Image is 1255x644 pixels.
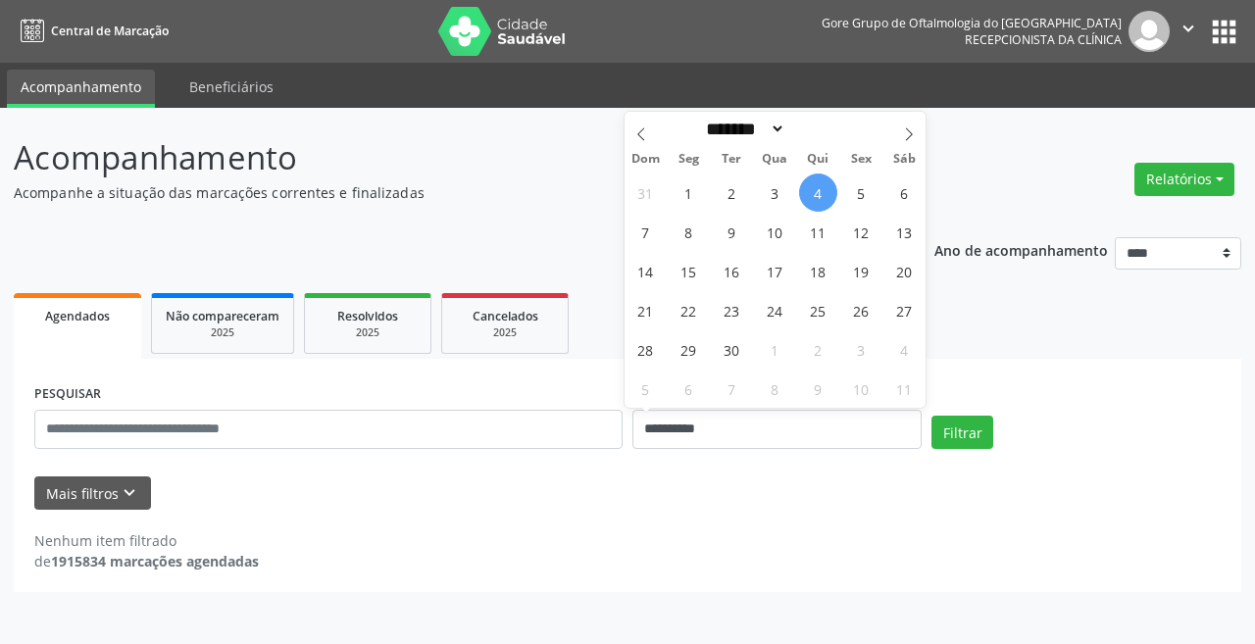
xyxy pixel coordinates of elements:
span: Setembro 20, 2025 [885,252,924,290]
span: Setembro 2, 2025 [713,173,751,212]
span: Setembro 11, 2025 [799,213,837,251]
span: Setembro 7, 2025 [627,213,665,251]
span: Outubro 9, 2025 [799,370,837,408]
p: Acompanhe a situação das marcações correntes e finalizadas [14,182,873,203]
span: Sáb [882,153,926,166]
input: Year [785,119,850,139]
span: Setembro 6, 2025 [885,173,924,212]
span: Setembro 29, 2025 [670,330,708,369]
p: Acompanhamento [14,133,873,182]
span: Outubro 7, 2025 [713,370,751,408]
span: Outubro 1, 2025 [756,330,794,369]
span: Resolvidos [337,308,398,324]
span: Seg [667,153,710,166]
span: Setembro 26, 2025 [842,291,880,329]
span: Setembro 27, 2025 [885,291,924,329]
span: Setembro 23, 2025 [713,291,751,329]
div: 2025 [166,325,279,340]
span: Setembro 30, 2025 [713,330,751,369]
span: Central de Marcação [51,23,169,39]
span: Setembro 4, 2025 [799,173,837,212]
span: Outubro 10, 2025 [842,370,880,408]
p: Ano de acompanhamento [934,237,1108,262]
button: Mais filtroskeyboard_arrow_down [34,476,151,511]
a: Acompanhamento [7,70,155,108]
div: 2025 [456,325,554,340]
span: Setembro 24, 2025 [756,291,794,329]
span: Dom [625,153,668,166]
button: Filtrar [931,416,993,449]
span: Setembro 13, 2025 [885,213,924,251]
img: img [1129,11,1170,52]
label: PESQUISAR [34,379,101,410]
span: Outubro 5, 2025 [627,370,665,408]
div: 2025 [319,325,417,340]
span: Outubro 6, 2025 [670,370,708,408]
span: Setembro 25, 2025 [799,291,837,329]
span: Agendados [45,308,110,324]
span: Outubro 11, 2025 [885,370,924,408]
span: Outubro 8, 2025 [756,370,794,408]
span: Agosto 31, 2025 [627,173,665,212]
span: Outubro 4, 2025 [885,330,924,369]
span: Setembro 12, 2025 [842,213,880,251]
div: Gore Grupo de Oftalmologia do [GEOGRAPHIC_DATA] [822,15,1122,31]
button: Relatórios [1134,163,1234,196]
button: apps [1207,15,1241,49]
button:  [1170,11,1207,52]
span: Setembro 14, 2025 [627,252,665,290]
i: keyboard_arrow_down [119,482,140,504]
span: Cancelados [473,308,538,324]
div: de [34,551,259,571]
span: Setembro 19, 2025 [842,252,880,290]
span: Não compareceram [166,308,279,324]
i:  [1178,18,1199,39]
span: Setembro 18, 2025 [799,252,837,290]
span: Setembro 9, 2025 [713,213,751,251]
span: Setembro 28, 2025 [627,330,665,369]
span: Ter [710,153,753,166]
span: Setembro 1, 2025 [670,173,708,212]
span: Setembro 17, 2025 [756,252,794,290]
strong: 1915834 marcações agendadas [51,552,259,570]
span: Setembro 21, 2025 [627,291,665,329]
span: Setembro 16, 2025 [713,252,751,290]
div: Nenhum item filtrado [34,530,259,551]
span: Setembro 8, 2025 [670,213,708,251]
span: Setembro 5, 2025 [842,173,880,212]
span: Setembro 15, 2025 [670,252,708,290]
span: Qua [753,153,796,166]
span: Setembro 10, 2025 [756,213,794,251]
span: Outubro 2, 2025 [799,330,837,369]
span: Qui [796,153,839,166]
a: Beneficiários [176,70,287,104]
a: Central de Marcação [14,15,169,47]
span: Recepcionista da clínica [965,31,1122,48]
select: Month [700,119,786,139]
span: Setembro 22, 2025 [670,291,708,329]
span: Outubro 3, 2025 [842,330,880,369]
span: Sex [839,153,882,166]
span: Setembro 3, 2025 [756,173,794,212]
